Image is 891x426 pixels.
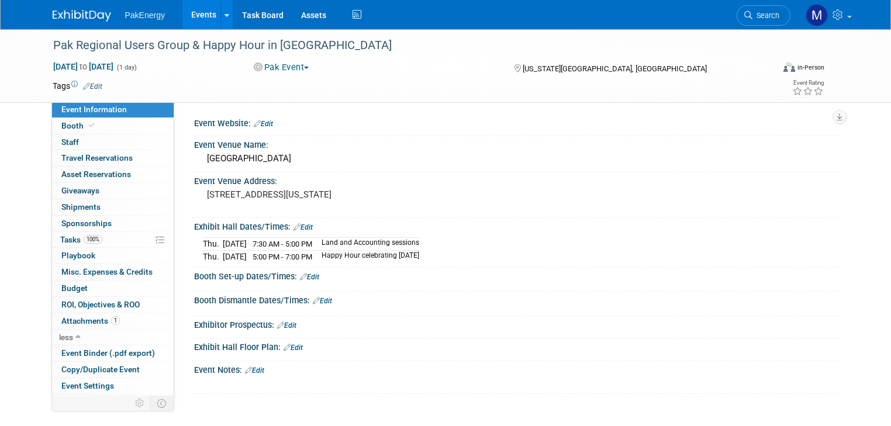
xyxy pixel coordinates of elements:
span: to [78,62,89,71]
td: [DATE] [223,251,247,263]
a: less [52,330,174,345]
a: ROI, Objectives & ROO [52,297,174,313]
td: Tags [53,80,102,92]
a: Attachments1 [52,313,174,329]
img: ExhibitDay [53,10,111,22]
i: Booth reservation complete [89,122,95,129]
span: PakEnergy [125,11,165,20]
td: Toggle Event Tabs [150,396,174,411]
td: Personalize Event Tab Strip [130,396,150,411]
a: Event Binder (.pdf export) [52,345,174,361]
div: Pak Regional Users Group & Happy Hour in [GEOGRAPHIC_DATA] [49,35,759,56]
span: (1 day) [116,64,137,71]
span: Search [752,11,779,20]
a: Tasks100% [52,232,174,248]
div: Exhibit Hall Floor Plan: [194,338,839,354]
span: 7:30 AM - 5:00 PM [253,240,312,248]
div: Event Rating [792,80,824,86]
a: Misc. Expenses & Credits [52,264,174,280]
a: Giveaways [52,183,174,199]
a: Staff [52,134,174,150]
span: Event Information [61,105,127,114]
span: Asset Reservations [61,169,131,179]
span: Playbook [61,251,95,260]
a: Edit [83,82,102,91]
span: Tasks [60,235,102,244]
a: Event Information [52,102,174,117]
a: Shipments [52,199,174,215]
td: Land and Accounting sessions [315,238,419,251]
a: Edit [293,223,313,231]
span: Giveaways [61,186,99,195]
a: Asset Reservations [52,167,174,182]
span: Misc. Expenses & Credits [61,267,153,276]
div: Event Venue Address: [194,172,839,187]
span: Copy/Duplicate Event [61,365,140,374]
a: Edit [254,120,273,128]
a: Copy/Duplicate Event [52,362,174,377]
span: Sponsorships [61,219,112,228]
span: less [59,333,73,342]
span: 1 [111,316,120,325]
a: Travel Reservations [52,150,174,166]
div: [GEOGRAPHIC_DATA] [203,150,830,168]
span: [US_STATE][GEOGRAPHIC_DATA], [GEOGRAPHIC_DATA] [523,64,707,73]
a: Budget [52,280,174,296]
span: Budget [61,283,88,293]
a: Playbook [52,248,174,264]
span: Shipments [61,202,101,212]
a: Search [737,5,790,26]
span: Attachments [61,316,120,325]
a: Booth [52,118,174,134]
div: Event Notes: [194,361,839,376]
button: Pak Event [250,61,313,74]
td: Thu. [203,251,223,263]
a: Event Settings [52,378,174,394]
td: Thu. [203,238,223,251]
pre: [STREET_ADDRESS][US_STATE] [207,189,450,200]
a: Edit [300,273,319,281]
div: Event Venue Name: [194,136,839,151]
a: Edit [277,321,296,330]
div: Exhibitor Prospectus: [194,316,839,331]
span: 5:00 PM - 7:00 PM [253,252,312,261]
span: 100% [84,235,102,244]
div: Event Format [710,61,824,78]
a: Edit [313,297,332,305]
div: Exhibit Hall Dates/Times: [194,218,839,233]
span: Travel Reservations [61,153,133,162]
span: [DATE] [DATE] [53,61,114,72]
a: Edit [245,366,264,375]
a: Edit [284,344,303,352]
div: Booth Set-up Dates/Times: [194,268,839,283]
img: Mary Walker [806,4,828,26]
a: Sponsorships [52,216,174,231]
td: [DATE] [223,238,247,251]
span: Event Settings [61,381,114,390]
div: Event Website: [194,115,839,130]
span: Staff [61,137,79,147]
td: Happy Hour celebrating [DATE] [315,251,419,263]
span: Booth [61,121,97,130]
span: Event Binder (.pdf export) [61,348,155,358]
span: ROI, Objectives & ROO [61,300,140,309]
div: In-Person [797,63,824,72]
div: Booth Dismantle Dates/Times: [194,292,839,307]
img: Format-Inperson.png [783,63,795,72]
